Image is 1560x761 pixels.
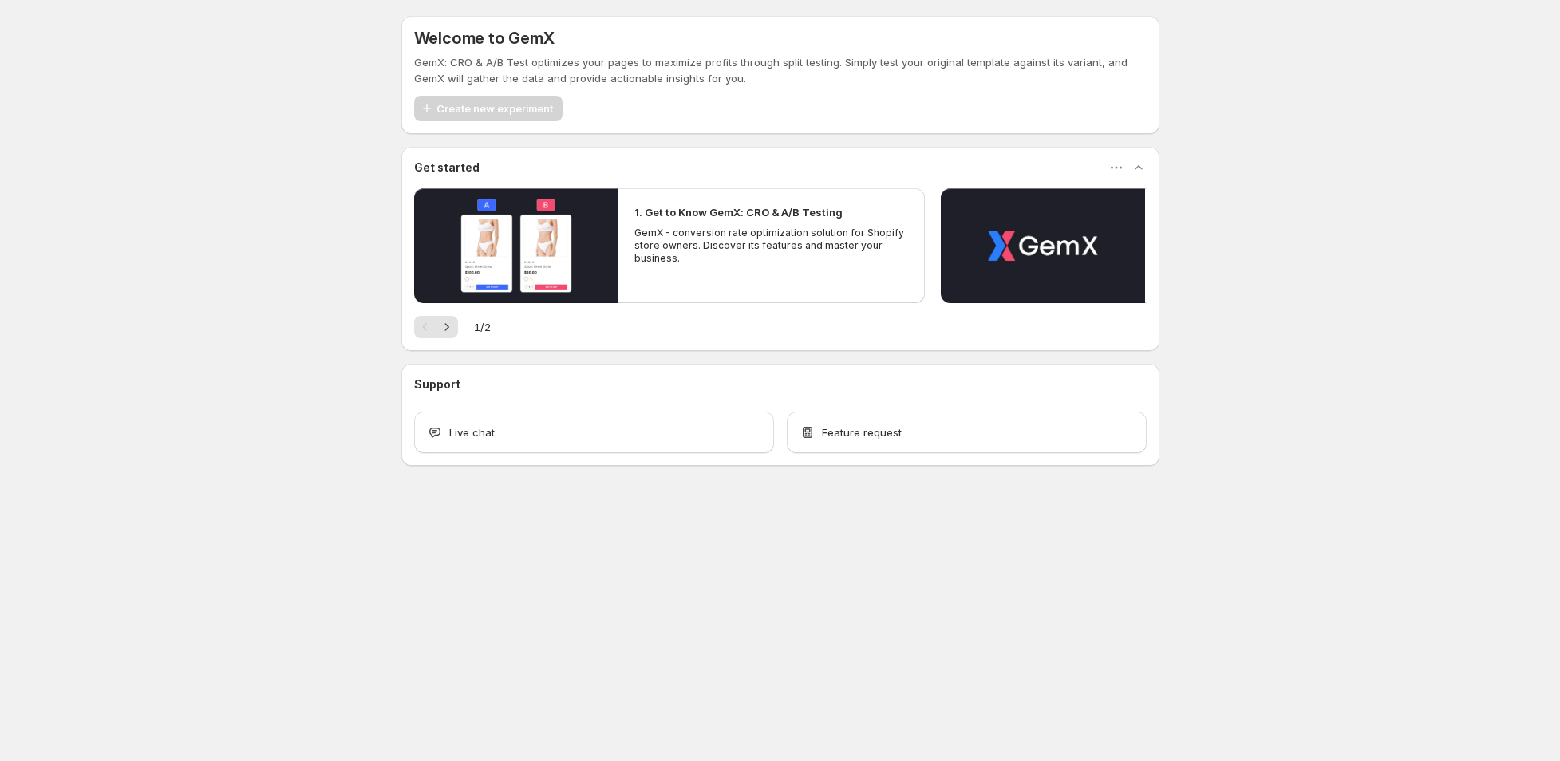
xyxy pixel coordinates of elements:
p: GemX: CRO & A/B Test optimizes your pages to maximize profits through split testing. Simply test ... [414,54,1147,86]
button: Play video [414,188,618,303]
p: GemX - conversion rate optimization solution for Shopify store owners. Discover its features and ... [634,227,909,265]
nav: Pagination [414,316,458,338]
h3: Get started [414,160,480,175]
span: Live chat [449,424,495,440]
button: Next [436,316,458,338]
span: 1 / 2 [474,319,491,335]
h3: Support [414,377,460,392]
h5: Welcome to GemX [414,29,555,48]
span: Feature request [822,424,902,440]
button: Play video [941,188,1145,303]
h2: 1. Get to Know GemX: CRO & A/B Testing [634,204,843,220]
